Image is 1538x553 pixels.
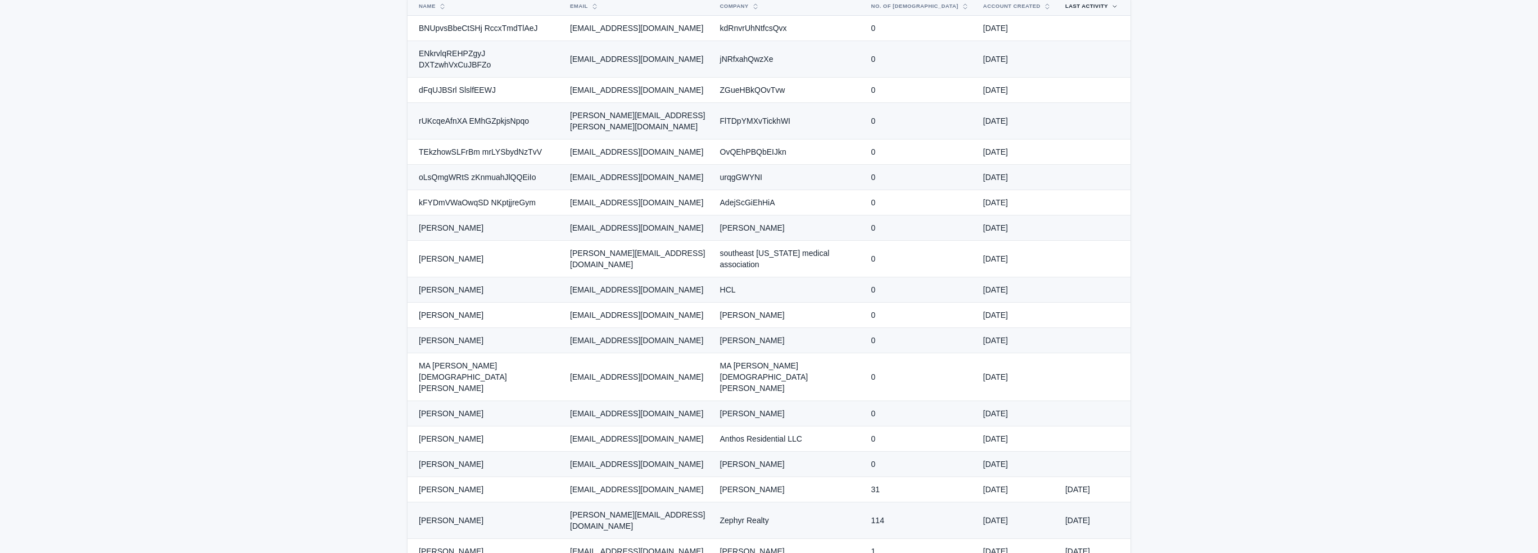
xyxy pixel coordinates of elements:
[976,303,1058,328] td: [DATE]
[713,241,865,277] td: southeast [US_STATE] medical association
[563,452,713,477] td: [EMAIL_ADDRESS][DOMAIN_NAME]
[713,78,865,103] td: ZGueHBkQOvTvw
[865,103,976,140] td: 0
[976,165,1058,190] td: [DATE]
[713,303,865,328] td: [PERSON_NAME]
[976,241,1058,277] td: [DATE]
[713,452,865,477] td: [PERSON_NAME]
[976,41,1058,78] td: [DATE]
[563,426,713,452] td: [EMAIL_ADDRESS][DOMAIN_NAME]
[865,140,976,165] td: 0
[563,78,713,103] td: [EMAIL_ADDRESS][DOMAIN_NAME]
[1058,502,1130,539] td: [DATE]
[563,477,713,502] td: [EMAIL_ADDRESS][DOMAIN_NAME]
[865,502,976,539] td: 114
[976,190,1058,215] td: [DATE]
[976,328,1058,353] td: [DATE]
[408,78,563,103] td: dFqUJBSrl SlslfEEWJ
[408,303,563,328] td: [PERSON_NAME]
[408,401,563,426] td: [PERSON_NAME]
[865,165,976,190] td: 0
[976,353,1058,401] td: [DATE]
[976,140,1058,165] td: [DATE]
[408,41,563,78] td: ENkrvlqREHPZgyJ DXTzwhVxCuJBFZo
[563,103,713,140] td: [PERSON_NAME][EMAIL_ADDRESS][PERSON_NAME][DOMAIN_NAME]
[865,452,976,477] td: 0
[865,241,976,277] td: 0
[563,328,713,353] td: [EMAIL_ADDRESS][DOMAIN_NAME]
[976,426,1058,452] td: [DATE]
[563,241,713,277] td: [PERSON_NAME][EMAIL_ADDRESS][DOMAIN_NAME]
[976,277,1058,303] td: [DATE]
[408,277,563,303] td: [PERSON_NAME]
[865,328,976,353] td: 0
[1058,477,1130,502] td: [DATE]
[563,303,713,328] td: [EMAIL_ADDRESS][DOMAIN_NAME]
[563,353,713,401] td: [EMAIL_ADDRESS][DOMAIN_NAME]
[563,277,713,303] td: [EMAIL_ADDRESS][DOMAIN_NAME]
[563,215,713,241] td: [EMAIL_ADDRESS][DOMAIN_NAME]
[976,16,1058,41] td: [DATE]
[976,477,1058,502] td: [DATE]
[713,215,865,241] td: [PERSON_NAME]
[865,78,976,103] td: 0
[563,502,713,539] td: [PERSON_NAME][EMAIL_ADDRESS][DOMAIN_NAME]
[865,426,976,452] td: 0
[408,477,563,502] td: [PERSON_NAME]
[865,353,976,401] td: 0
[563,165,713,190] td: [EMAIL_ADDRESS][DOMAIN_NAME]
[865,277,976,303] td: 0
[713,328,865,353] td: [PERSON_NAME]
[408,215,563,241] td: [PERSON_NAME]
[713,16,865,41] td: kdRnvrUhNtfcsQvx
[408,353,563,401] td: MA [PERSON_NAME][DEMOGRAPHIC_DATA] [PERSON_NAME]
[976,103,1058,140] td: [DATE]
[408,241,563,277] td: [PERSON_NAME]
[713,477,865,502] td: [PERSON_NAME]
[865,401,976,426] td: 0
[865,477,976,502] td: 31
[408,140,563,165] td: TEkzhowSLFrBm mrLYSbydNzTvV
[563,16,713,41] td: [EMAIL_ADDRESS][DOMAIN_NAME]
[713,41,865,78] td: jNRfxahQwzXe
[976,401,1058,426] td: [DATE]
[976,452,1058,477] td: [DATE]
[408,452,563,477] td: [PERSON_NAME]
[713,165,865,190] td: urqgGWYNI
[713,190,865,215] td: AdejScGiEhHiA
[865,215,976,241] td: 0
[713,401,865,426] td: [PERSON_NAME]
[865,41,976,78] td: 0
[976,502,1058,539] td: [DATE]
[713,277,865,303] td: HCL
[713,426,865,452] td: Anthos Residential LLC
[976,215,1058,241] td: [DATE]
[865,303,976,328] td: 0
[976,78,1058,103] td: [DATE]
[408,165,563,190] td: oLsQmgWRtS zKnmuahJlQQEiIo
[408,16,563,41] td: BNUpvsBbeCtSHj RccxTmdTlAeJ
[563,140,713,165] td: [EMAIL_ADDRESS][DOMAIN_NAME]
[408,190,563,215] td: kFYDmVWaOwqSD NKptjjreGym
[408,502,563,539] td: [PERSON_NAME]
[408,328,563,353] td: [PERSON_NAME]
[865,16,976,41] td: 0
[563,401,713,426] td: [EMAIL_ADDRESS][DOMAIN_NAME]
[713,140,865,165] td: OvQEhPBQbEIJkn
[713,103,865,140] td: FlTDpYMXvTickhWI
[408,426,563,452] td: [PERSON_NAME]
[563,41,713,78] td: [EMAIL_ADDRESS][DOMAIN_NAME]
[408,103,563,140] td: rUKcqeAfnXA EMhGZpkjsNpqo
[865,190,976,215] td: 0
[713,353,865,401] td: MA [PERSON_NAME][DEMOGRAPHIC_DATA] [PERSON_NAME]
[563,190,713,215] td: [EMAIL_ADDRESS][DOMAIN_NAME]
[713,502,865,539] td: Zephyr Realty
